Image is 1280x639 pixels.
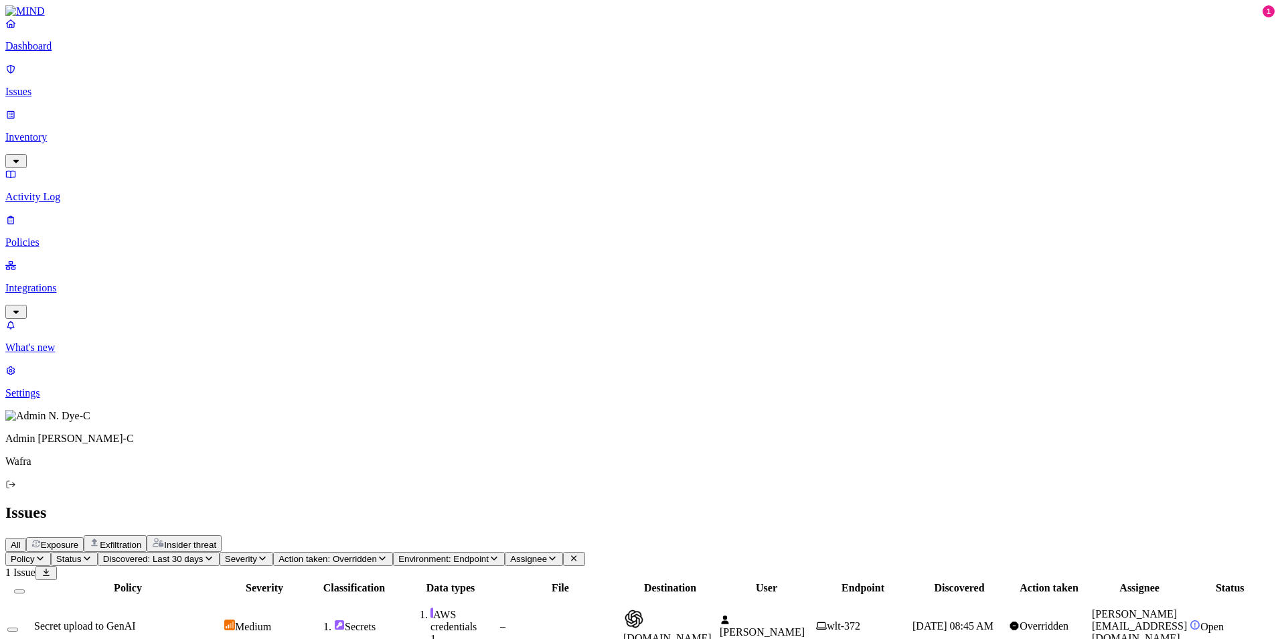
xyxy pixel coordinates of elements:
[11,554,35,564] span: Policy
[5,214,1275,248] a: Policies
[34,582,222,594] div: Policy
[5,5,1275,17] a: MIND
[5,455,1275,468] p: Wafra
[5,191,1275,203] p: Activity Log
[164,540,216,550] span: Insider threat
[912,620,993,632] span: [DATE] 08:45 AM
[56,554,82,564] span: Status
[11,540,21,550] span: All
[5,282,1275,294] p: Integrations
[34,620,136,632] span: Secret upload to GenAI
[5,168,1275,203] a: Activity Log
[334,620,401,633] div: Secrets
[307,582,401,594] div: Classification
[816,582,910,594] div: Endpoint
[5,364,1275,399] a: Settings
[404,582,497,594] div: Data types
[1200,621,1224,632] span: Open
[1190,582,1270,594] div: Status
[510,554,547,564] span: Assignee
[5,109,1275,166] a: Inventory
[720,582,813,594] div: User
[430,608,497,633] div: AWS credentials
[720,626,805,638] span: [PERSON_NAME]
[5,259,1275,317] a: Integrations
[500,582,621,594] div: File
[103,554,204,564] span: Discovered: Last 30 days
[100,540,141,550] span: Exfiltration
[623,608,645,630] img: chatgpt.com favicon
[7,628,18,632] button: Select row
[912,582,1006,594] div: Discovered
[5,63,1275,98] a: Issues
[225,554,257,564] span: Severity
[5,567,35,578] span: 1 Issue
[278,554,377,564] span: Action taken: Overridden
[5,410,90,422] img: Admin N. Dye-C
[1263,5,1275,17] div: 1
[5,40,1275,52] p: Dashboard
[430,608,433,618] img: secret-line
[5,433,1275,445] p: Admin [PERSON_NAME]-C
[827,620,860,632] span: wlt-372
[5,86,1275,98] p: Issues
[224,582,305,594] div: Severity
[623,582,717,594] div: Destination
[5,342,1275,354] p: What's new
[5,504,1275,522] h2: Issues
[5,236,1275,248] p: Policies
[5,131,1275,143] p: Inventory
[1020,620,1068,632] span: Overridden
[1190,620,1200,630] img: status-open
[5,17,1275,52] a: Dashboard
[334,620,345,630] img: secret
[14,589,25,593] button: Select all
[1009,582,1089,594] div: Action taken
[41,540,78,550] span: Exposure
[500,620,505,632] span: –
[398,554,489,564] span: Environment: Endpoint
[224,620,235,630] img: severity-medium
[235,621,271,632] span: Medium
[5,387,1275,399] p: Settings
[1092,582,1187,594] div: Assignee
[5,319,1275,354] a: What's new
[5,5,45,17] img: MIND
